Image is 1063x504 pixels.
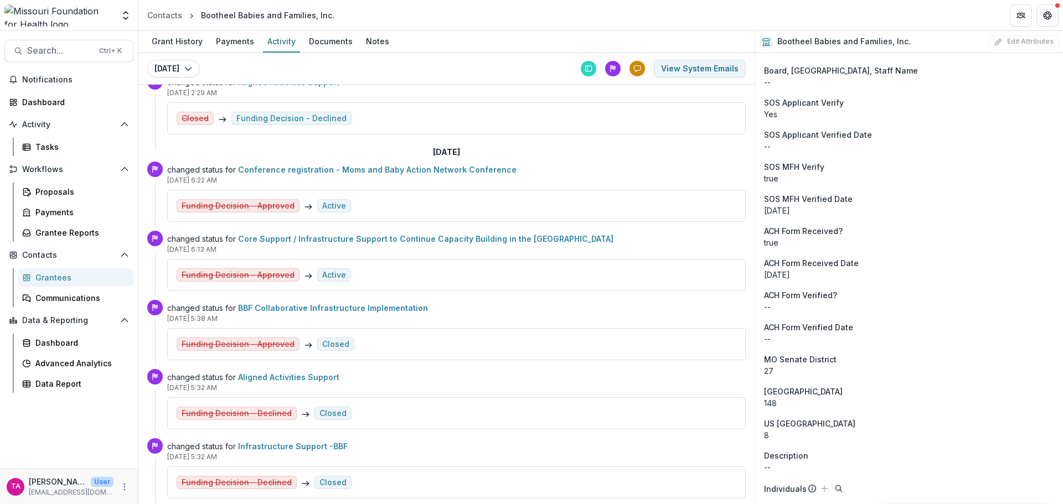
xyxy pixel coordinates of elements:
[35,337,125,349] div: Dashboard
[322,340,349,349] div: Closed
[167,245,746,254] p: [DATE] 6:13 AM
[211,33,259,49] div: Payments
[764,354,837,365] span: MO Senate District
[22,316,116,325] span: Data & Reporting
[22,96,125,108] div: Dashboard
[654,60,746,77] button: View System Emails
[238,303,428,313] a: BBF Collaborative Infrastructure Implementation
[35,186,125,198] div: Proposals
[238,372,339,382] a: Aligned Activities Support
[35,357,125,369] div: Advanced Analytics
[18,224,133,242] a: Grantee Reports
[238,441,348,451] a: Infrastructure Support -BBF
[764,365,1054,377] p: 27
[18,203,133,221] a: Payments
[167,302,746,314] p: changed status for
[29,487,113,497] p: [EMAIL_ADDRESS][DOMAIN_NAME]
[167,233,746,245] p: changed status for
[182,409,292,418] s: Funding Decision - Declined
[4,4,113,27] img: Missouri Foundation for Health logo
[147,9,182,21] div: Contacts
[97,45,124,57] div: Ctrl + K
[764,97,844,108] span: SOS Applicant Verify
[989,35,1059,49] button: Edit Attributes
[362,33,394,49] div: Notes
[236,114,347,123] div: Funding Decision - Declined
[305,31,357,53] a: Documents
[764,173,1054,184] p: true
[167,440,746,452] p: changed status for
[182,114,209,123] s: Closed
[18,334,133,352] a: Dashboard
[35,378,125,389] div: Data Report
[764,65,918,76] span: Board, [GEOGRAPHIC_DATA], Staff Name
[4,71,133,89] button: Notifications
[322,271,346,280] div: Active
[322,201,346,211] div: Active
[22,251,116,260] span: Contacts
[147,31,207,53] a: Grant History
[818,482,831,495] button: Add
[35,272,125,283] div: Grantees
[18,138,133,156] a: Tasks
[11,483,20,490] div: Teletia Atkins
[362,31,394,53] a: Notes
[18,375,133,393] a: Data Report
[118,4,133,27] button: Open entity switcher
[35,227,125,238] div: Grantee Reports
[764,289,837,301] span: ACH Form Verified?
[1010,4,1032,27] button: Partners
[182,478,292,487] s: Funding Decision - Declined
[832,482,845,495] button: Search
[22,75,129,85] span: Notifications
[167,314,746,324] p: [DATE] 5:38 AM
[27,45,92,56] span: Search...
[4,93,133,111] a: Dashboard
[18,354,133,372] a: Advanced Analytics
[305,33,357,49] div: Documents
[4,40,133,62] button: Search...
[764,386,843,397] span: [GEOGRAPHIC_DATA]
[147,60,200,77] button: [DATE]
[167,452,746,462] p: [DATE] 5:32 AM
[143,7,187,23] a: Contacts
[764,397,1054,409] p: 148
[18,289,133,307] a: Communications
[91,477,113,487] p: User
[143,7,339,23] nav: breadcrumb
[167,175,746,185] p: [DATE] 6:22 AM
[4,116,133,133] button: Open Activity
[147,33,207,49] div: Grant History
[764,237,1054,248] p: true
[29,476,86,487] p: [PERSON_NAME]
[764,108,1054,120] p: Yes
[118,480,131,493] button: More
[35,206,125,218] div: Payments
[764,205,1054,216] p: [DATE]
[433,148,460,157] h2: [DATE]
[182,201,295,211] s: Funding Decision - Approved
[777,37,911,46] h2: Bootheel Babies and Families, Inc.
[182,340,295,349] s: Funding Decision - Approved
[167,164,746,175] p: changed status for
[764,483,807,495] p: Individuals
[764,161,824,173] span: SOS MFH Verify
[4,311,133,329] button: Open Data & Reporting
[35,141,125,153] div: Tasks
[764,450,808,461] span: Description
[35,292,125,304] div: Communications
[764,76,1054,88] p: --
[764,225,843,237] span: ACH Form Received?
[1036,4,1059,27] button: Get Help
[319,478,347,487] div: Closed
[764,257,859,269] span: ACH Form Received Date
[764,429,1054,441] p: 8
[18,183,133,201] a: Proposals
[764,193,853,205] span: SOS MFH Verified Date
[319,409,347,418] div: Closed
[764,333,1054,345] p: --
[211,31,259,53] a: Payments
[4,246,133,264] button: Open Contacts
[238,234,613,243] a: Core Support / Infrastructure Support to Continue Capacity Building in the [GEOGRAPHIC_DATA]
[263,33,300,49] div: Activity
